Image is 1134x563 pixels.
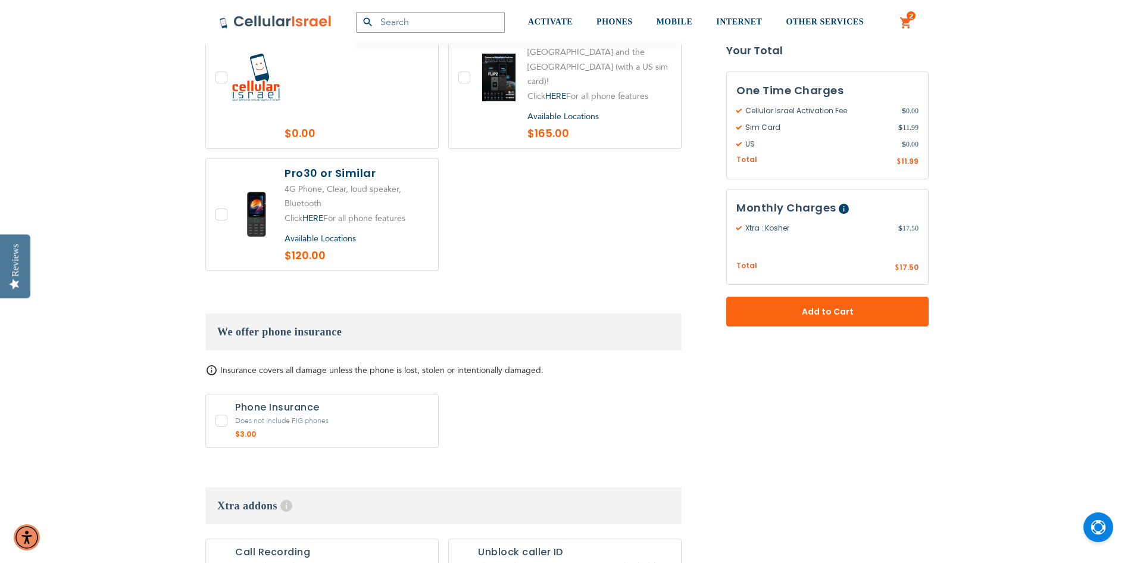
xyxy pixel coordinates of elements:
span: $ [902,139,906,150]
div: Reviews [10,244,21,276]
span: 17.50 [899,262,919,272]
span: Add to Cart [766,306,889,318]
span: $ [898,122,902,133]
span: Total [736,260,757,272]
img: Cellular Israel Logo [219,15,332,29]
h3: One Time Charges [736,82,919,99]
span: 0.00 [902,105,919,116]
span: $ [896,157,901,167]
span: 17.50 [898,223,919,234]
span: ACTIVATE [528,17,573,26]
span: Total [736,154,757,166]
span: $ [898,223,902,234]
strong: Your Total [726,42,929,60]
span: 11.99 [901,156,919,166]
button: Add to Cart [726,297,929,326]
span: PHONES [596,17,633,26]
a: HERE [545,91,566,102]
span: 0.00 [902,139,919,150]
a: Available Locations [285,233,356,244]
span: 2 [909,11,913,21]
span: Cellular Israel Activation Fee [736,105,902,116]
input: Search [356,12,505,33]
span: Help [839,204,849,214]
span: MOBILE [657,17,693,26]
span: US [736,139,902,150]
span: OTHER SERVICES [786,17,864,26]
span: Help [280,500,292,512]
span: $ [902,105,906,116]
a: HERE [302,213,323,224]
h3: We offer phone insurance [205,313,682,350]
span: Xtra : Kosher [736,223,898,234]
a: Available Locations [527,111,599,122]
div: Accessibility Menu [14,524,40,550]
span: $ [895,263,899,273]
span: Insurance covers all damage unless the phone is lost, stolen or intentionally damaged. [220,365,543,376]
span: INTERNET [716,17,762,26]
span: Monthly Charges [736,200,836,215]
span: 11.99 [898,122,919,133]
h3: Xtra addons [205,487,682,524]
span: Sim Card [736,122,898,133]
a: 2 [899,16,913,30]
